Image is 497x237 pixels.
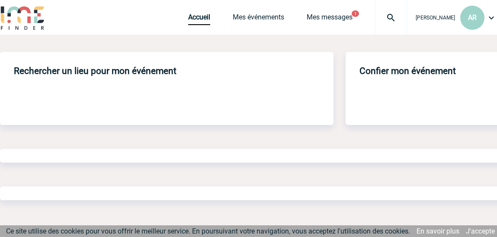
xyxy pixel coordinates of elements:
span: AR [468,13,477,22]
h4: Confier mon événement [359,66,456,76]
span: [PERSON_NAME] [416,15,455,21]
a: Mes événements [233,13,284,25]
span: Ce site utilise des cookies pour vous offrir le meilleur service. En poursuivant votre navigation... [6,227,410,235]
button: 1 [352,10,359,17]
a: Accueil [188,13,210,25]
a: J'accepte [466,227,495,235]
a: Mes messages [307,13,353,25]
h4: Rechercher un lieu pour mon événement [14,66,176,76]
a: En savoir plus [417,227,459,235]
